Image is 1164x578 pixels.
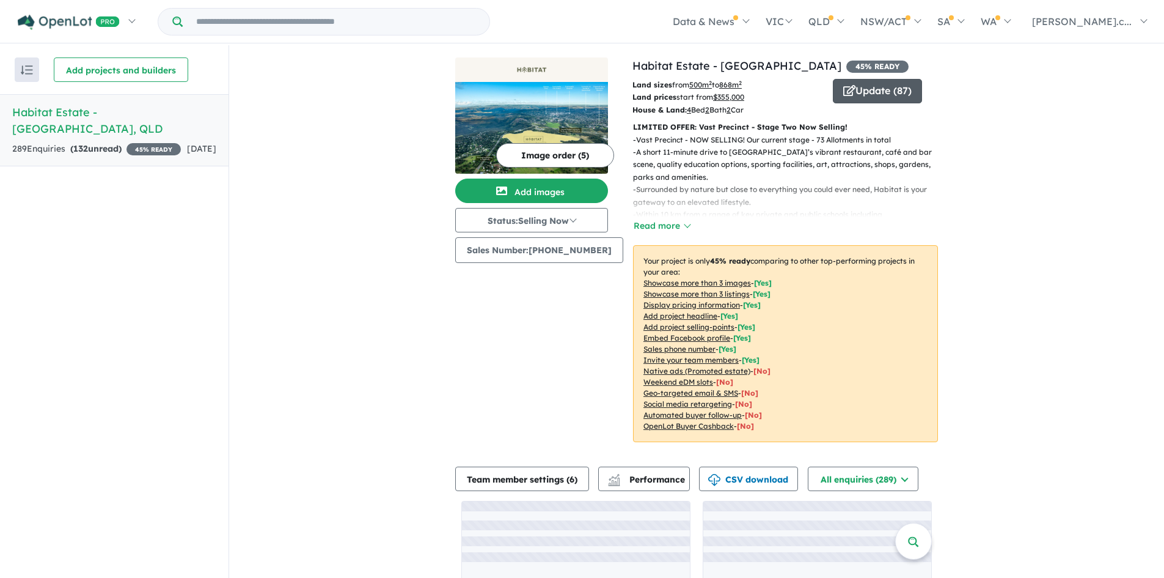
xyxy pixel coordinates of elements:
[455,57,608,174] a: Habitat Estate - Mount Kynoch LogoHabitat Estate - Mount Kynoch
[833,79,922,103] button: Update (87)
[610,474,685,485] span: Performance
[126,143,181,155] span: 45 % READY
[719,80,742,89] u: 868 m
[643,421,734,431] u: OpenLot Buyer Cashback
[738,322,755,332] span: [ Yes ]
[632,59,841,73] a: Habitat Estate - [GEOGRAPHIC_DATA]
[609,474,620,481] img: line-chart.svg
[712,80,742,89] span: to
[21,65,33,75] img: sort.svg
[643,366,750,376] u: Native ads (Promoted estate)
[608,478,620,486] img: bar-chart.svg
[643,355,739,365] u: Invite your team members
[705,105,709,114] u: 2
[633,209,948,246] p: - Within 10 km from a range of key private and public schools including [GEOGRAPHIC_DATA], [GEOGR...
[699,467,798,491] button: CSV download
[737,421,754,431] span: [No]
[633,134,948,146] p: - Vast Precinct - NOW SELLING! Our current stage - 73 Allotments in total
[632,80,672,89] b: Land sizes
[753,366,771,376] span: [No]
[643,410,742,420] u: Automated buyer follow-up
[1032,15,1132,28] span: [PERSON_NAME].c...
[716,377,733,387] span: [No]
[687,105,691,114] u: 4
[632,92,676,102] b: Land prices
[633,183,948,209] p: - Surrounded by nature but close to everything you could ever need, Habitat is your gateway to an...
[808,467,918,491] button: All enquiries (289)
[727,105,731,114] u: 2
[713,92,744,102] u: $ 355,000
[455,82,608,174] img: Habitat Estate - Mount Kynoch
[739,80,742,86] sup: 2
[632,105,687,114] b: House & Land:
[643,344,716,354] u: Sales phone number
[754,278,772,287] span: [ Yes ]
[632,91,824,103] p: start from
[632,79,824,91] p: from
[708,474,720,486] img: download icon
[633,121,938,133] p: LIMITED OFFER: Vast Precinct - Stage Two Now Selling!
[745,410,762,420] span: [No]
[633,146,948,183] p: - A short 11-minute drive to [GEOGRAPHIC_DATA]’s vibrant restaurant, café and bar scene, quality...
[185,9,487,35] input: Try estate name, suburb, builder or developer
[569,474,574,485] span: 6
[743,300,761,309] span: [ Yes ]
[753,289,771,298] span: [ Yes ]
[846,61,909,73] span: 45 % READY
[735,399,752,409] span: [No]
[633,219,690,233] button: Read more
[187,143,216,154] span: [DATE]
[719,344,736,354] span: [ Yes ]
[709,80,712,86] sup: 2
[455,467,589,491] button: Team member settings (6)
[632,104,824,116] p: Bed Bath Car
[455,237,623,263] button: Sales Number:[PHONE_NUMBER]
[598,467,690,491] button: Performance
[689,80,712,89] u: 500 m
[643,399,732,409] u: Social media retargeting
[643,278,751,287] u: Showcase more than 3 images
[496,143,614,168] button: Image order (5)
[643,322,734,332] u: Add project selling-points
[12,142,181,157] div: 289 Enquir ies
[643,388,738,398] u: Geo-targeted email & SMS
[643,333,730,343] u: Embed Facebook profile
[643,289,750,298] u: Showcase more than 3 listings
[720,311,738,320] span: [ Yes ]
[73,143,88,154] span: 132
[643,377,713,387] u: Weekend eDM slots
[710,256,750,265] b: 45 % ready
[633,245,938,442] p: Your project is only comparing to other top-performing projects in your area: - - - - - - - - - -...
[70,143,122,154] strong: ( unread)
[54,57,188,82] button: Add projects and builders
[455,179,608,203] button: Add images
[742,355,760,365] span: [ Yes ]
[455,208,608,232] button: Status:Selling Now
[733,333,751,343] span: [ Yes ]
[643,300,740,309] u: Display pricing information
[12,104,216,137] h5: Habitat Estate - [GEOGRAPHIC_DATA] , QLD
[643,311,717,320] u: Add project headline
[460,62,603,77] img: Habitat Estate - Mount Kynoch Logo
[18,15,120,30] img: Openlot PRO Logo White
[741,388,758,398] span: [No]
